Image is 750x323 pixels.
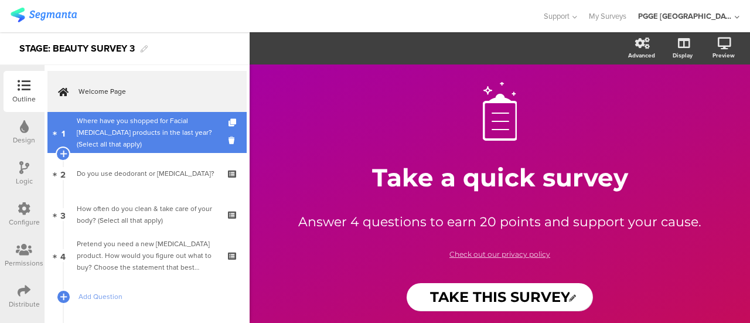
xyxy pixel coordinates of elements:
span: 1 [62,126,65,139]
div: PGGE [GEOGRAPHIC_DATA] [638,11,732,22]
div: Logic [16,176,33,186]
p: Answer 4 questions to earn 20 points and support your cause. [295,212,705,232]
div: Where have you shopped for Facial Skin Care products in the last year? (Select all that apply) [77,115,217,150]
div: Preview [712,51,735,60]
p: Take a quick survey [283,162,717,193]
span: Add Question [79,291,229,302]
div: How often do you clean & take care of your body? (Select all that apply) [77,203,217,226]
span: 2 [60,167,66,180]
a: 3 How often do you clean & take care of your body? (Select all that apply) [47,194,247,235]
img: segmanta logo [11,8,77,22]
span: 4 [60,249,66,262]
input: Start [407,283,594,311]
a: 2 Do you use deodorant or [MEDICAL_DATA]? [47,153,247,194]
div: Outline [12,94,36,104]
div: Configure [9,217,40,227]
a: 4 Pretend you need a new [MEDICAL_DATA] product. How would you figure out what to buy? Choose the... [47,235,247,276]
span: Support [544,11,570,22]
div: Design [13,135,35,145]
div: Pretend you need a new Skin Care product. How would you figure out what to buy? Choose the statem... [77,238,217,273]
div: Do you use deodorant or antiperspirant? [77,168,217,179]
div: Distribute [9,299,40,310]
div: Permissions [5,258,43,268]
div: Advanced [628,51,655,60]
span: Welcome Page [79,86,229,97]
i: Duplicate [229,119,238,127]
a: Check out our privacy policy [449,250,550,259]
a: Welcome Page [47,71,247,112]
div: Display [673,51,693,60]
span: 3 [60,208,66,221]
i: Delete [229,135,238,146]
a: 1 Where have you shopped for Facial [MEDICAL_DATA] products in the last year? (Select all that ap... [47,112,247,153]
div: STAGE: BEAUTY SURVEY 3 [19,39,135,58]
